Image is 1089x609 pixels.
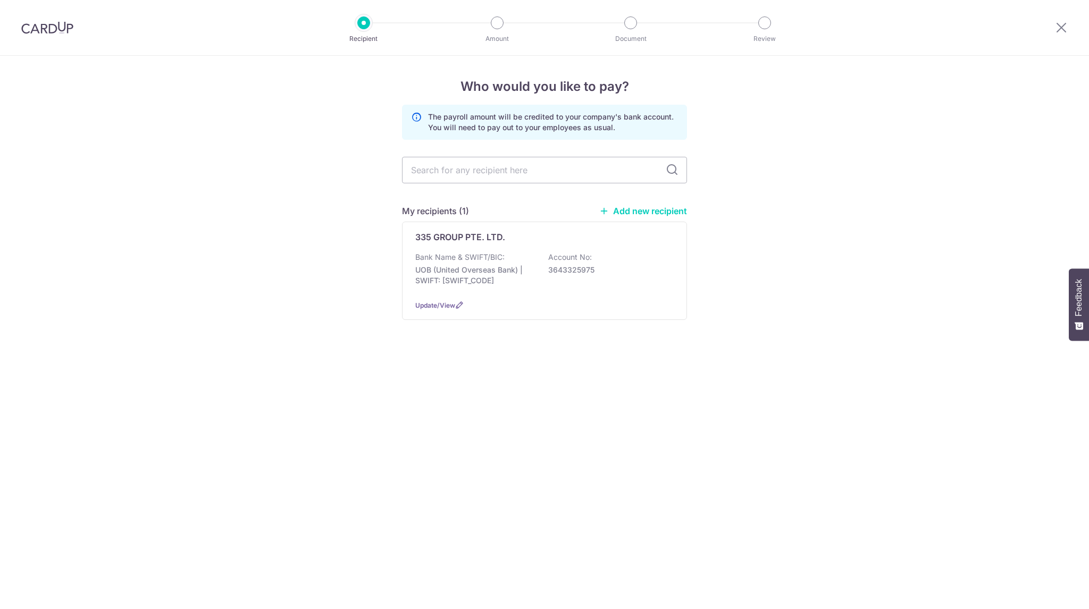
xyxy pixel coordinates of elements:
[591,33,670,44] p: Document
[415,265,534,286] p: UOB (United Overseas Bank) | SWIFT: [SWIFT_CODE]
[1069,268,1089,341] button: Feedback - Show survey
[324,33,403,44] p: Recipient
[599,206,687,216] a: Add new recipient
[402,157,687,183] input: Search for any recipient here
[415,231,505,243] p: 335 GROUP PTE. LTD.
[415,252,505,263] p: Bank Name & SWIFT/BIC:
[458,33,537,44] p: Amount
[548,265,667,275] p: 3643325975
[21,21,73,34] img: CardUp
[1074,279,1084,316] span: Feedback
[548,252,592,263] p: Account No:
[725,33,804,44] p: Review
[415,301,455,309] a: Update/View
[402,77,687,96] h4: Who would you like to pay?
[402,205,469,217] h5: My recipients (1)
[428,112,678,133] p: The payroll amount will be credited to your company's bank account. You will need to pay out to y...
